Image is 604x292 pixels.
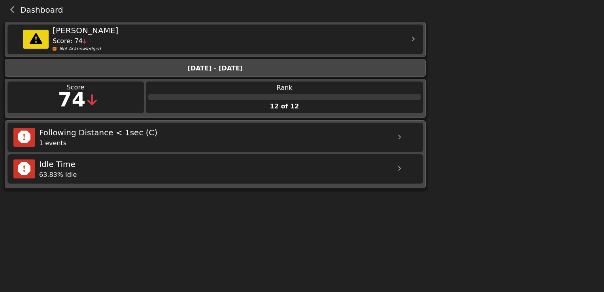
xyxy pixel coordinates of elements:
div: Idle Time [39,158,389,170]
div: 63.83% Idle [39,170,389,180]
span: Dashboard [20,6,63,14]
div: 1 events [39,138,389,148]
div: Rank [146,83,423,93]
div: 12 of 12 [146,102,423,111]
div: 74 [58,85,86,115]
div: [DATE] - [DATE] [9,64,421,73]
div: Not Acknowledged [53,46,403,53]
div: [PERSON_NAME] [53,25,403,36]
div: Score [8,83,144,92]
div: Following Distance < 1sec (C) [39,127,389,138]
button: back navigation [6,4,20,15]
div: Score: 74 [53,36,403,46]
